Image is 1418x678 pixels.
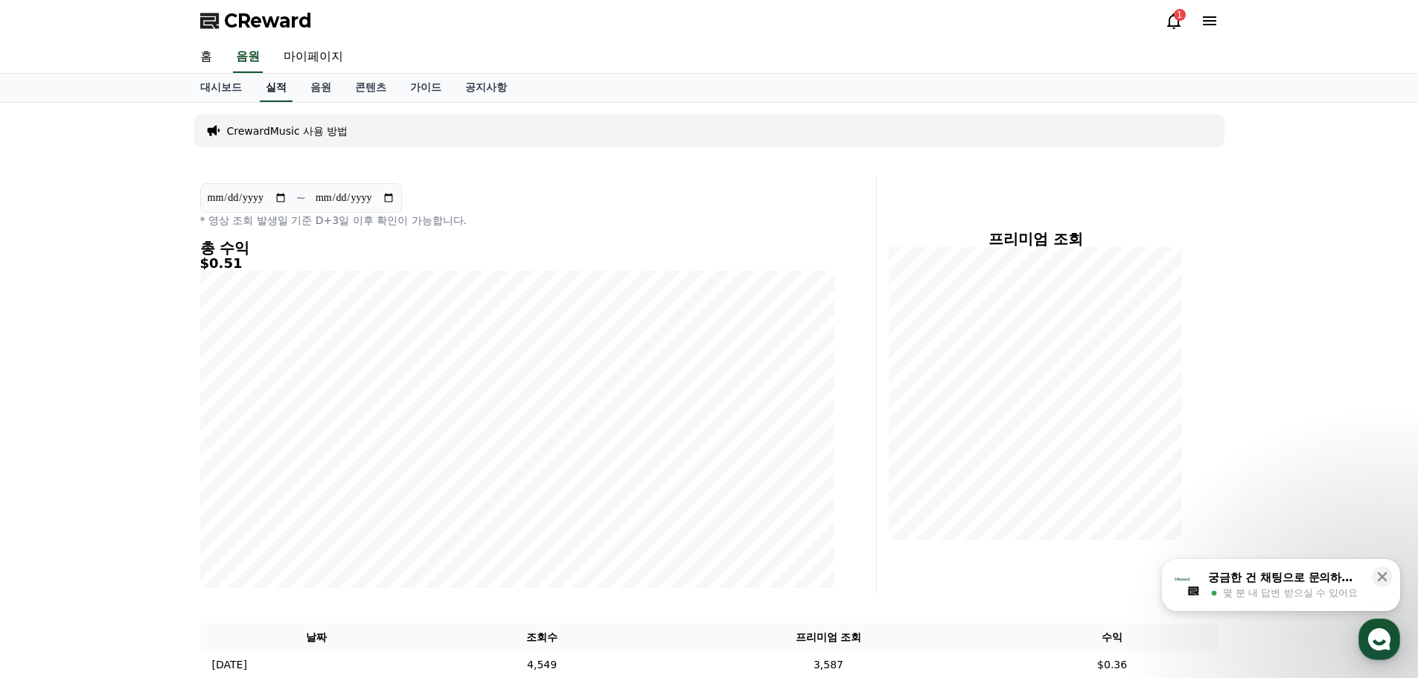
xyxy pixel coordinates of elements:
a: CReward [200,9,312,33]
a: CrewardMusic 사용 방법 [227,124,348,138]
span: 대화 [136,495,154,507]
a: 음원 [233,42,263,73]
span: 설정 [230,494,248,506]
a: 가이드 [398,74,453,102]
h4: 프리미엄 조회 [889,231,1183,247]
th: 조회수 [433,624,651,651]
a: 설정 [192,472,286,509]
a: 대화 [98,472,192,509]
a: 실적 [260,74,293,102]
span: CReward [224,9,312,33]
a: 홈 [4,472,98,509]
a: 콘텐츠 [343,74,398,102]
th: 날짜 [200,624,433,651]
div: 1 [1174,9,1186,21]
a: 공지사항 [453,74,519,102]
a: 대시보드 [188,74,254,102]
p: [DATE] [212,657,247,673]
h5: $0.51 [200,256,834,271]
a: 1 [1165,12,1183,30]
span: 홈 [47,494,56,506]
a: 음원 [298,74,343,102]
p: * 영상 조회 발생일 기준 D+3일 이후 확인이 가능합니다. [200,213,834,228]
p: ~ [296,189,306,207]
a: 홈 [188,42,224,73]
th: 수익 [1006,624,1219,651]
h4: 총 수익 [200,240,834,256]
th: 프리미엄 조회 [651,624,1006,651]
a: 마이페이지 [272,42,355,73]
